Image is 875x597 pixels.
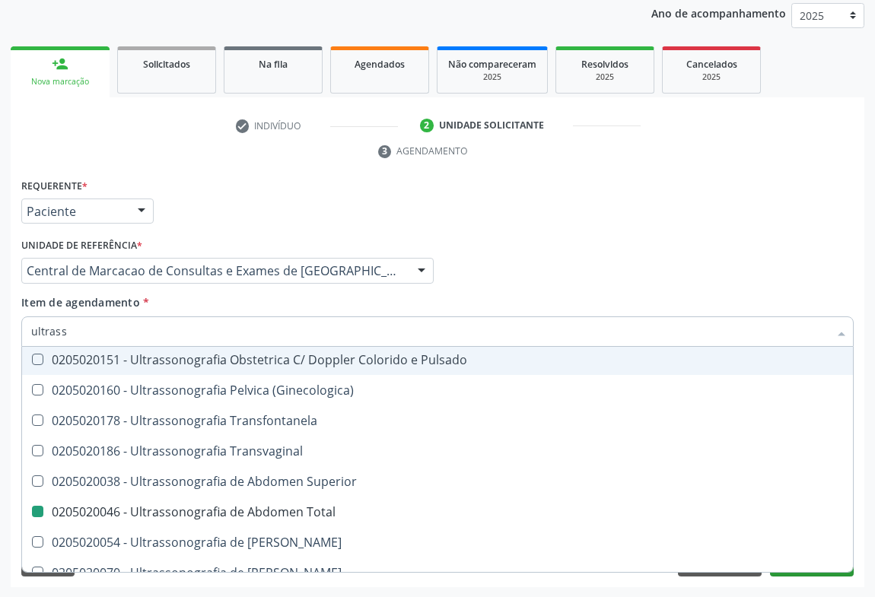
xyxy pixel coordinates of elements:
[31,445,844,457] div: 0205020186 - Ultrassonografia Transvaginal
[31,316,829,347] input: Buscar por procedimentos
[686,58,737,71] span: Cancelados
[420,119,434,132] div: 2
[27,263,402,278] span: Central de Marcacao de Consultas e Exames de [GEOGRAPHIC_DATA]
[651,3,786,22] p: Ano de acompanhamento
[31,475,844,487] div: 0205020038 - Ultrassonografia de Abdomen Superior
[31,536,844,548] div: 0205020054 - Ultrassonografia de [PERSON_NAME]
[355,58,405,71] span: Agendados
[673,71,749,83] div: 2025
[259,58,288,71] span: Na fila
[31,414,844,427] div: 0205020178 - Ultrassonografia Transfontanela
[439,119,544,132] div: Unidade solicitante
[31,506,844,518] div: 0205020046 - Ultrassonografia de Abdomen Total
[52,56,68,72] div: person_add
[581,58,628,71] span: Resolvidos
[21,76,99,87] div: Nova marcação
[31,567,844,579] div: 0205020070 - Ultrassonografia de [PERSON_NAME]
[567,71,643,83] div: 2025
[31,354,844,366] div: 0205020151 - Ultrassonografia Obstetrica C/ Doppler Colorido e Pulsado
[21,234,142,258] label: Unidade de referência
[21,295,140,310] span: Item de agendamento
[448,58,536,71] span: Não compareceram
[143,58,190,71] span: Solicitados
[448,71,536,83] div: 2025
[21,175,87,198] label: Requerente
[31,384,844,396] div: 0205020160 - Ultrassonografia Pelvica (Ginecologica)
[27,204,123,219] span: Paciente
